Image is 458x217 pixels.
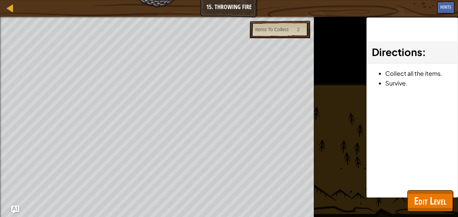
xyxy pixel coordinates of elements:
[407,190,453,212] button: Edit Level
[297,26,300,33] div: 2
[385,68,453,78] li: Collect all the items.
[440,4,451,10] span: Hints
[385,78,453,88] li: Survive.
[11,206,19,214] button: Ask AI
[255,26,288,33] div: Items To Collect
[372,46,422,58] span: Directions
[372,45,453,60] h3: :
[414,194,446,208] span: Edit Level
